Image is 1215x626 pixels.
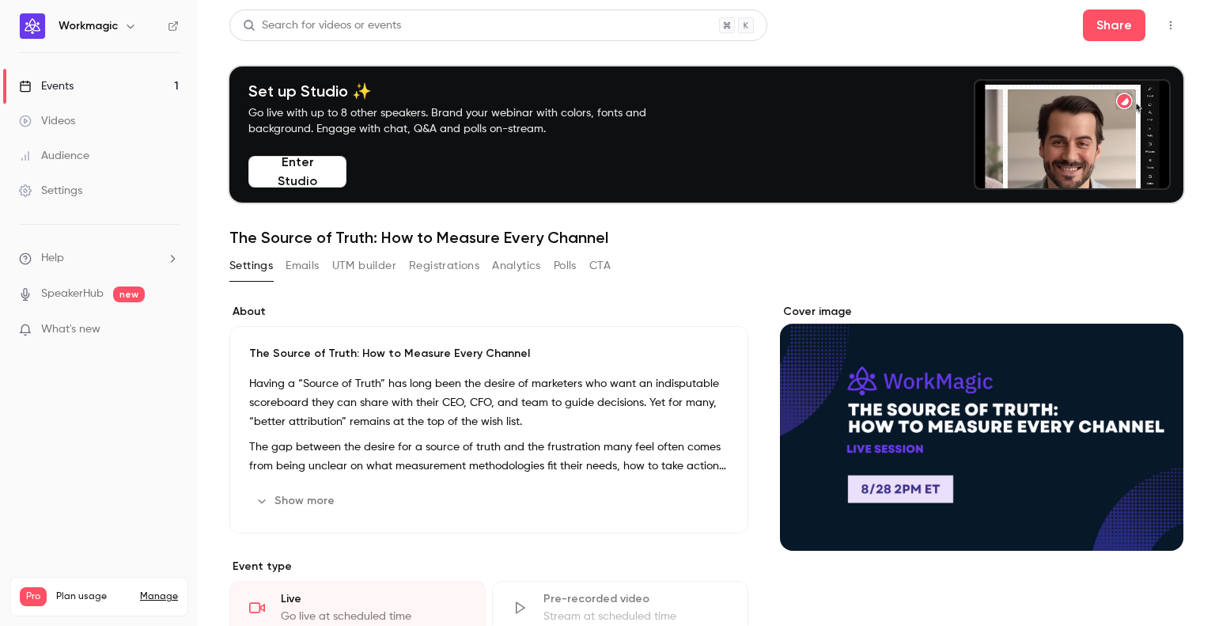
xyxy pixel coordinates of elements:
[248,156,346,188] button: Enter Studio
[41,321,100,338] span: What's new
[589,253,611,279] button: CTA
[243,17,401,34] div: Search for videos or events
[1083,9,1145,41] button: Share
[113,286,145,302] span: new
[281,609,466,624] div: Go live at scheduled time
[249,438,729,476] p: The gap between the desire for a source of truth and the frustration many feel often comes from b...
[20,587,47,606] span: Pro
[554,253,577,279] button: Polls
[248,82,683,101] h4: Set up Studio ✨
[140,590,178,603] a: Manage
[281,591,466,607] div: Live
[20,13,45,39] img: Workmagic
[229,304,748,320] label: About
[56,590,131,603] span: Plan usage
[409,253,479,279] button: Registrations
[249,488,344,514] button: Show more
[19,148,89,164] div: Audience
[543,591,729,607] div: Pre-recorded video
[492,253,541,279] button: Analytics
[249,346,729,362] p: The Source of Truth: How to Measure Every Channel
[229,228,1183,247] h1: The Source of Truth: How to Measure Every Channel
[19,78,74,94] div: Events
[780,304,1183,320] label: Cover image
[59,18,118,34] h6: Workmagic
[780,304,1183,551] section: Cover image
[229,253,273,279] button: Settings
[543,609,729,624] div: Stream at scheduled time
[249,374,729,431] p: Having a “Source of Truth” has long been the desire of marketers who want an indisputable scorebo...
[19,250,179,267] li: help-dropdown-opener
[229,559,748,575] p: Event type
[248,105,683,137] p: Go live with up to 8 other speakers. Brand your webinar with colors, fonts and background. Engage...
[19,183,82,199] div: Settings
[286,253,319,279] button: Emails
[332,253,396,279] button: UTM builder
[41,250,64,267] span: Help
[41,286,104,302] a: SpeakerHub
[19,113,75,129] div: Videos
